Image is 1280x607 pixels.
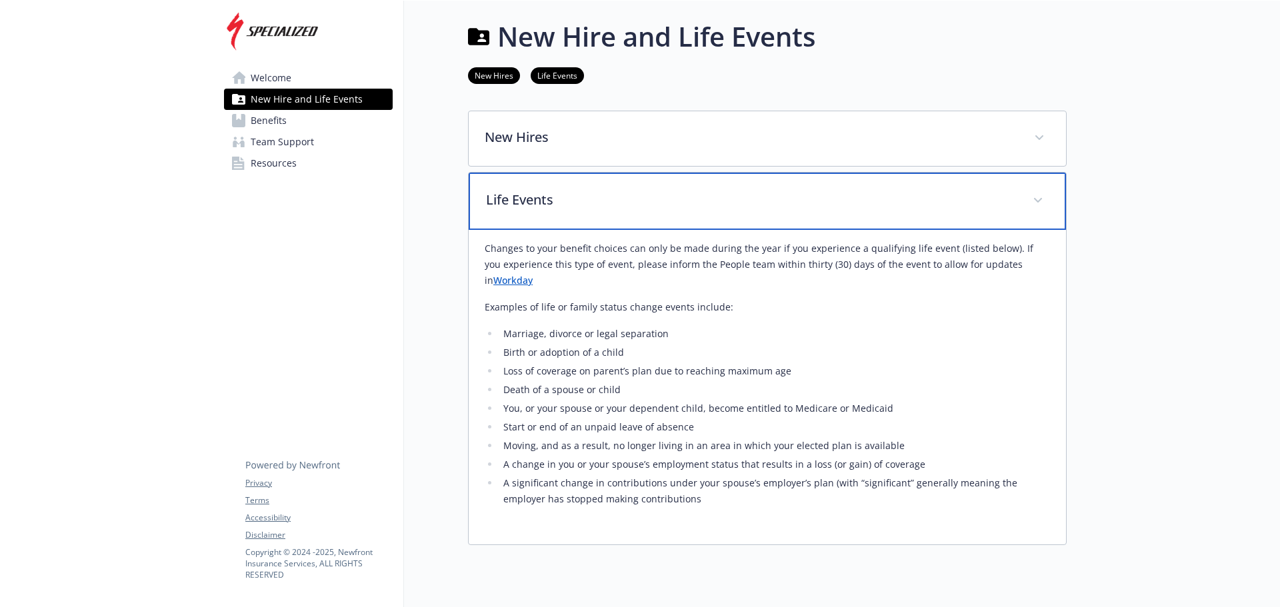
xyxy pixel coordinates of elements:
p: Copyright © 2024 - 2025 , Newfront Insurance Services, ALL RIGHTS RESERVED [245,546,392,580]
p: Examples of life or family status change events include: [485,299,1050,315]
li: Death of a spouse or child [499,382,1050,398]
a: Disclaimer [245,529,392,541]
h1: New Hire and Life Events [497,17,815,57]
a: Welcome [224,67,393,89]
a: Life Events [531,69,584,81]
a: Privacy [245,477,392,489]
a: Terms [245,494,392,506]
a: Resources [224,153,393,174]
p: New Hires [485,127,1018,147]
span: Benefits [251,110,287,131]
li: Start or end of an unpaid leave of absence [499,419,1050,435]
div: New Hires [469,111,1066,166]
span: Welcome [251,67,291,89]
span: Team Support [251,131,314,153]
a: Team Support [224,131,393,153]
a: Benefits [224,110,393,131]
li: Moving, and as a result, no longer living in an area in which your elected plan is available [499,438,1050,454]
div: Life Events [469,173,1066,230]
span: New Hire and Life Events [251,89,363,110]
li: A significant change in contributions under your spouse’s employer’s plan (with “significant” gen... [499,475,1050,507]
span: Resources [251,153,297,174]
li: A change in you or your spouse’s employment status that results in a loss (or gain) of coverage [499,456,1050,472]
p: Changes to your benefit choices can only be made during the year if you experience a qualifying l... [485,241,1050,289]
li: Marriage, divorce or legal separation [499,326,1050,342]
li: Loss of coverage on parent’s plan due to reaching maximum age [499,363,1050,379]
a: New Hires [468,69,520,81]
a: Accessibility [245,512,392,524]
div: Life Events [469,230,1066,544]
a: Workday [493,274,533,287]
p: Life Events [486,190,1017,210]
a: New Hire and Life Events [224,89,393,110]
li: You, or your spouse or your dependent child, become entitled to Medicare or Medicaid [499,400,1050,416]
li: Birth or adoption of a child [499,344,1050,360]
